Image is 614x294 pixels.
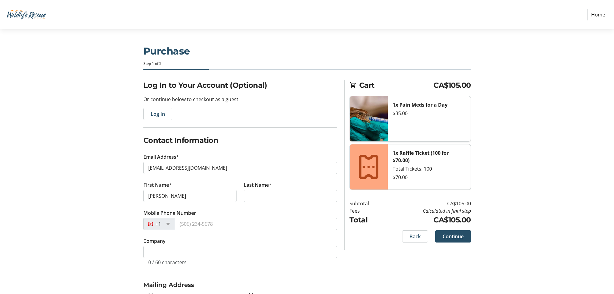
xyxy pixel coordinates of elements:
[384,214,471,225] td: CA$105.00
[143,280,337,289] h3: Mailing Address
[349,200,384,207] td: Subtotal
[443,233,464,240] span: Continue
[384,200,471,207] td: CA$105.00
[349,207,384,214] td: Fees
[359,80,434,91] span: Cart
[143,237,166,245] label: Company
[5,2,48,27] img: Wildlife Rescue Association of British Columbia's Logo
[435,230,471,243] button: Continue
[143,80,337,91] h2: Log In to Your Account (Optional)
[402,230,428,243] button: Back
[148,259,187,266] tr-character-limit: 0 / 60 characters
[143,209,196,217] label: Mobile Phone Number
[143,96,337,103] p: Or continue below to checkout as a guest.
[409,233,421,240] span: Back
[143,135,337,146] h2: Contact Information
[151,110,165,118] span: Log In
[175,218,337,230] input: (506) 234-5678
[393,165,466,172] div: Total Tickets: 100
[143,44,471,58] h1: Purchase
[143,153,179,161] label: Email Address*
[143,108,172,120] button: Log In
[587,9,609,20] a: Home
[244,181,272,189] label: Last Name*
[349,214,384,225] td: Total
[143,181,172,189] label: First Name*
[393,110,466,117] div: $35.00
[393,174,466,181] div: $70.00
[384,207,471,214] td: Calculated in final step
[393,150,449,164] strong: 1x Raffle Ticket (100 for $70.00)
[143,61,471,66] div: Step 1 of 5
[433,80,471,91] span: CA$105.00
[393,101,447,108] strong: 1x Pain Meds for a Day
[350,96,388,141] img: Pain Meds for a Day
